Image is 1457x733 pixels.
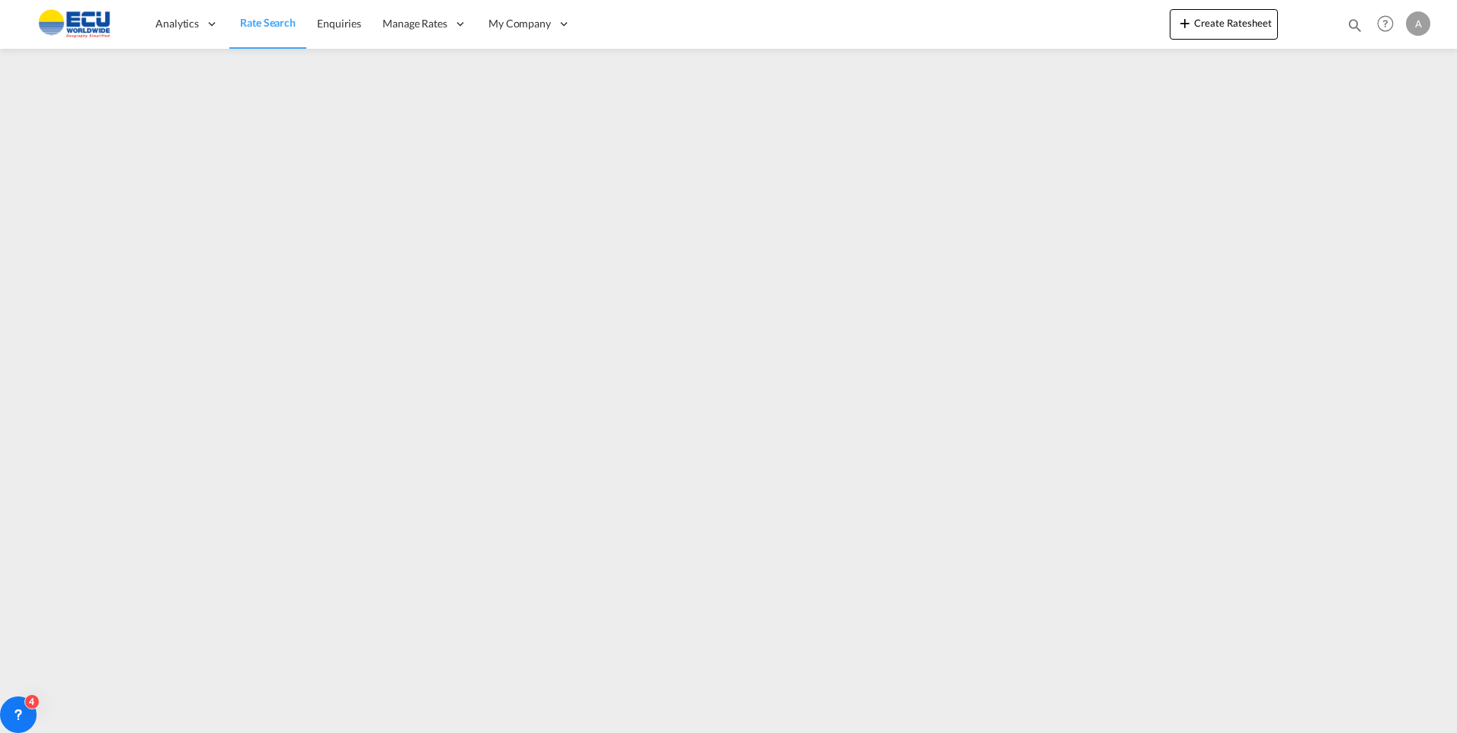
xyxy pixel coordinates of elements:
[1372,11,1406,38] div: Help
[1176,14,1194,32] md-icon: icon-plus 400-fg
[383,16,447,31] span: Manage Rates
[488,16,551,31] span: My Company
[1347,17,1363,34] md-icon: icon-magnify
[1347,17,1363,40] div: icon-magnify
[317,17,361,30] span: Enquiries
[1170,9,1278,40] button: icon-plus 400-fgCreate Ratesheet
[240,16,296,29] span: Rate Search
[1372,11,1398,37] span: Help
[1406,11,1430,36] div: A
[23,7,126,41] img: 6cccb1402a9411edb762cf9624ab9cda.png
[155,16,199,31] span: Analytics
